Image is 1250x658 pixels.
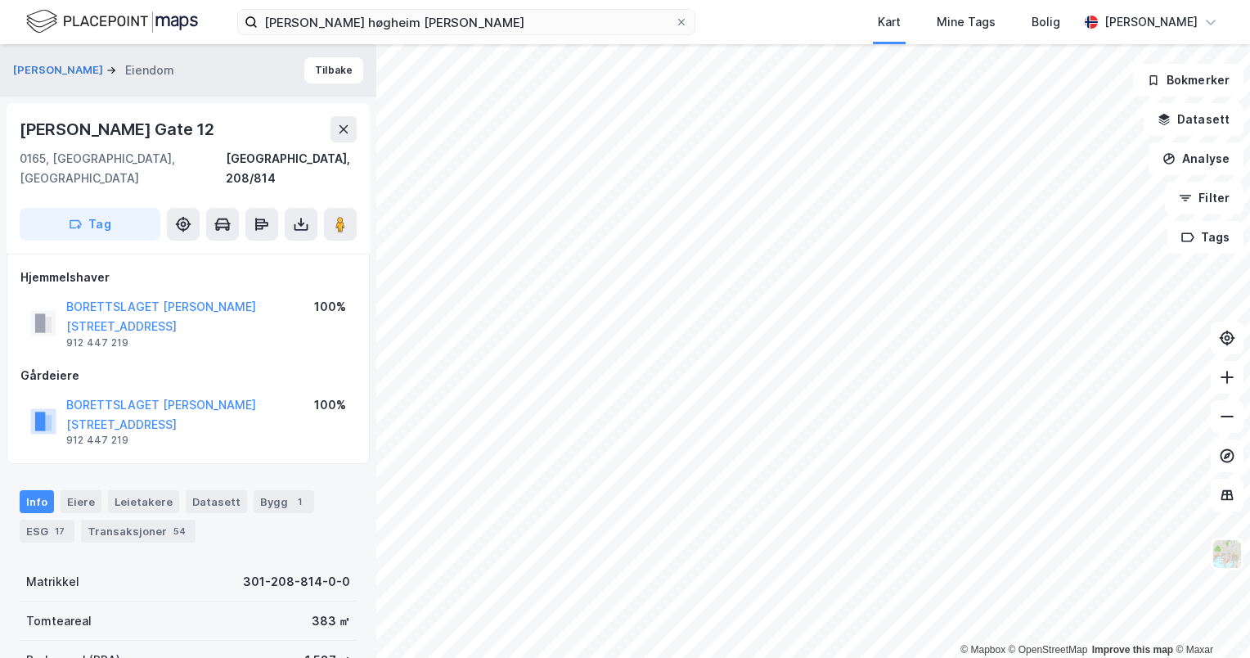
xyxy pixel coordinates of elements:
[20,116,218,142] div: [PERSON_NAME] Gate 12
[1144,103,1243,136] button: Datasett
[1009,644,1088,656] a: OpenStreetMap
[314,297,346,317] div: 100%
[61,490,101,513] div: Eiere
[125,61,174,80] div: Eiendom
[937,12,996,32] div: Mine Tags
[66,336,128,349] div: 912 447 219
[186,490,247,513] div: Datasett
[20,490,54,513] div: Info
[20,520,74,543] div: ESG
[258,10,675,34] input: Søk på adresse, matrikkel, gårdeiere, leietakere eller personer
[1167,221,1243,254] button: Tags
[314,395,346,415] div: 100%
[52,523,68,539] div: 17
[878,12,901,32] div: Kart
[1104,12,1198,32] div: [PERSON_NAME]
[20,366,356,385] div: Gårdeiere
[1092,644,1173,656] a: Improve this map
[26,7,198,36] img: logo.f888ab2527a4732fd821a326f86c7f29.svg
[66,434,128,447] div: 912 447 219
[1168,579,1250,658] div: Kontrollprogram for chat
[1168,579,1250,658] iframe: Chat Widget
[26,572,79,592] div: Matrikkel
[20,268,356,287] div: Hjemmelshaver
[254,490,314,513] div: Bygg
[226,149,357,188] div: [GEOGRAPHIC_DATA], 208/814
[304,57,363,83] button: Tilbake
[1149,142,1243,175] button: Analyse
[1212,539,1243,570] img: Z
[1133,64,1243,97] button: Bokmerker
[1032,12,1060,32] div: Bolig
[170,523,189,539] div: 54
[81,520,196,543] div: Transaksjoner
[243,572,350,592] div: 301-208-814-0-0
[20,208,160,241] button: Tag
[108,490,179,513] div: Leietakere
[26,611,92,631] div: Tomteareal
[960,644,1005,656] a: Mapbox
[312,611,350,631] div: 383 ㎡
[20,149,226,188] div: 0165, [GEOGRAPHIC_DATA], [GEOGRAPHIC_DATA]
[13,62,106,79] button: [PERSON_NAME]
[1165,182,1243,214] button: Filter
[291,493,308,510] div: 1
